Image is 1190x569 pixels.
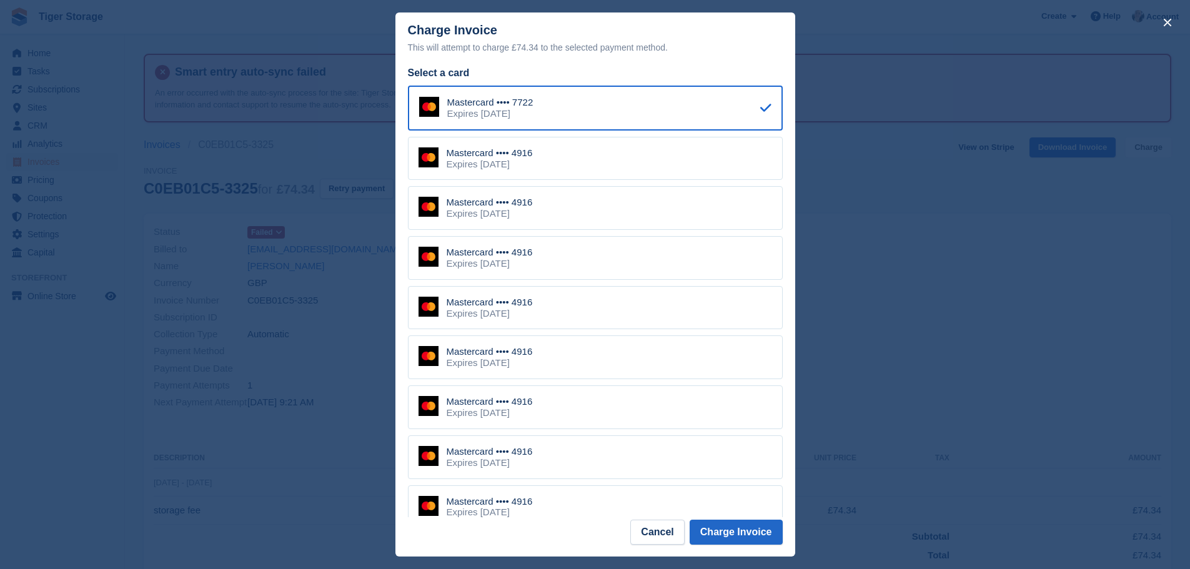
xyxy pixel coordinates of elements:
img: Mastercard Logo [419,346,439,366]
div: Select a card [408,66,783,81]
img: Mastercard Logo [419,446,439,466]
button: Charge Invoice [690,520,783,545]
div: This will attempt to charge £74.34 to the selected payment method. [408,40,783,55]
div: Mastercard •••• 4916 [447,197,533,208]
div: Mastercard •••• 4916 [447,496,533,507]
div: Expires [DATE] [447,407,533,418]
img: Mastercard Logo [419,97,439,117]
div: Mastercard •••• 4916 [447,346,533,357]
div: Mastercard •••• 4916 [447,147,533,159]
div: Expires [DATE] [447,308,533,319]
button: Cancel [630,520,684,545]
div: Mastercard •••• 7722 [447,97,533,108]
img: Mastercard Logo [419,247,439,267]
div: Expires [DATE] [447,159,533,170]
div: Mastercard •••• 4916 [447,247,533,258]
div: Mastercard •••• 4916 [447,446,533,457]
div: Expires [DATE] [447,208,533,219]
div: Mastercard •••• 4916 [447,297,533,308]
img: Mastercard Logo [419,197,439,217]
div: Charge Invoice [408,23,783,55]
div: Expires [DATE] [447,357,533,369]
div: Mastercard •••• 4916 [447,396,533,407]
img: Mastercard Logo [419,496,439,516]
div: Expires [DATE] [447,507,533,518]
div: Expires [DATE] [447,108,533,119]
button: close [1158,12,1178,32]
div: Expires [DATE] [447,457,533,468]
img: Mastercard Logo [419,147,439,167]
img: Mastercard Logo [419,297,439,317]
div: Expires [DATE] [447,258,533,269]
img: Mastercard Logo [419,396,439,416]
